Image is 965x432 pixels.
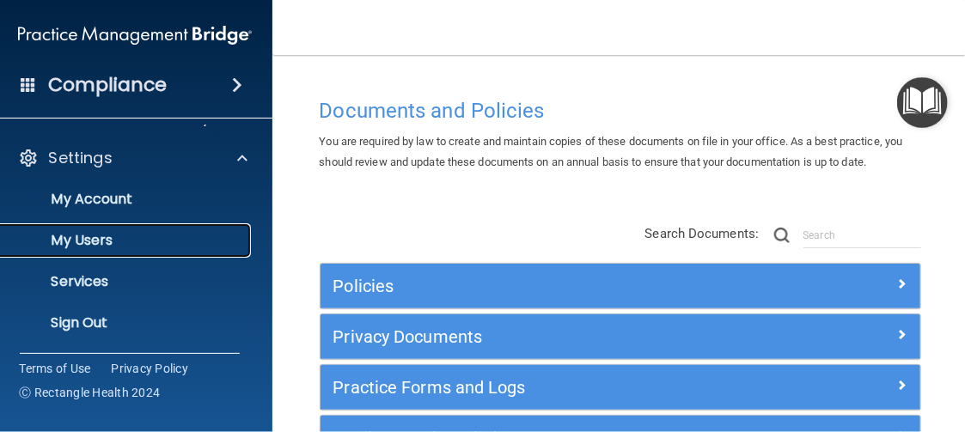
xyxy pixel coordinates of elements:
p: Sign Out [9,314,243,332]
a: Privacy Documents [333,323,907,350]
span: Search Documents: [645,226,760,241]
h4: Documents and Policies [320,100,921,122]
p: My Account [9,191,243,208]
a: Policies [333,272,907,300]
img: ic-search.3b580494.png [774,228,790,243]
span: Ⓒ Rectangle Health 2024 [20,384,161,401]
a: Practice Forms and Logs [333,374,907,401]
h5: Privacy Documents [333,327,758,346]
span: You are required by law to create and maintain copies of these documents on file in your office. ... [320,135,903,168]
h5: Policies [333,277,758,295]
p: My Users [9,232,243,249]
img: PMB logo [18,18,252,52]
a: Settings [18,148,247,168]
button: Open Resource Center [897,77,948,128]
h5: Practice Forms and Logs [333,378,758,397]
p: Settings [49,148,113,168]
h4: Compliance [48,73,168,97]
input: Search [803,222,921,248]
iframe: Drift Widget Chat Controller [668,319,944,387]
a: Terms of Use [20,360,91,377]
p: Services [9,273,243,290]
a: Privacy Policy [112,360,189,377]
